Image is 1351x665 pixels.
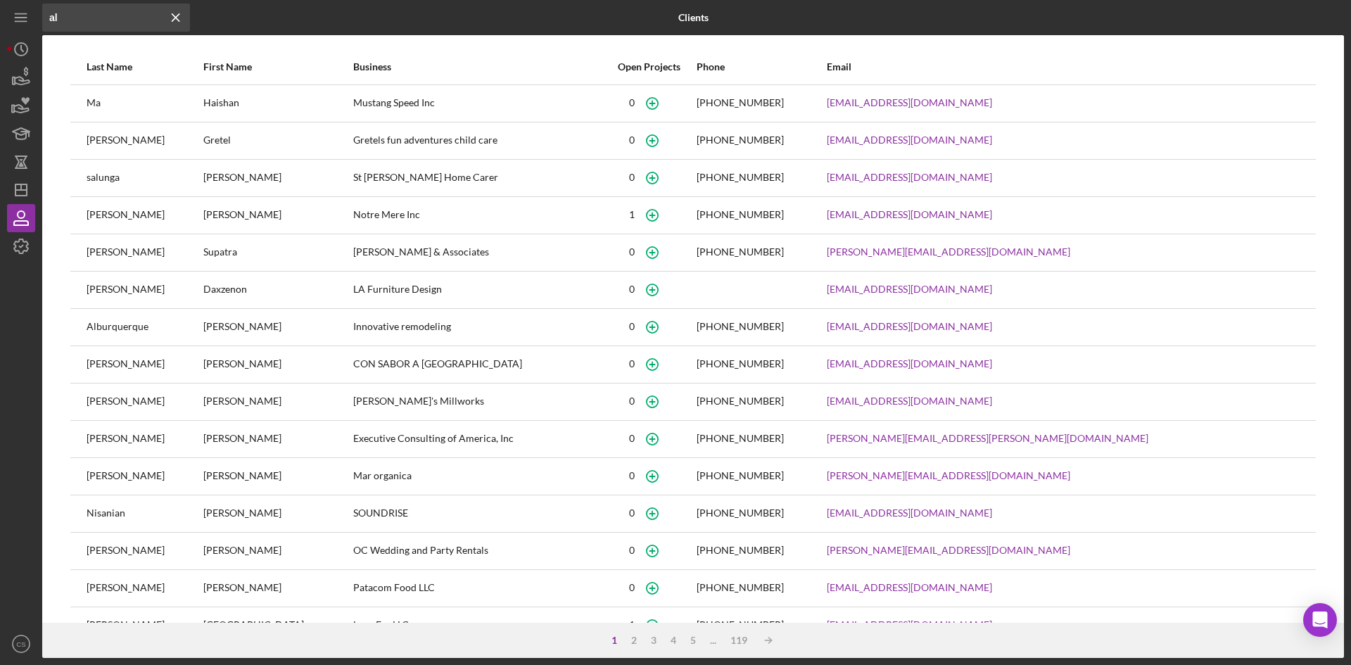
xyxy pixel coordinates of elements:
div: 0 [629,284,635,295]
a: [PERSON_NAME][EMAIL_ADDRESS][PERSON_NAME][DOMAIN_NAME] [827,433,1148,444]
div: Ma [87,86,202,121]
div: CON SABOR A [GEOGRAPHIC_DATA] [353,347,602,382]
div: Business [353,61,602,72]
div: [PERSON_NAME]'s Millworks [353,384,602,419]
div: 0 [629,134,635,146]
input: Search [42,4,190,32]
div: 4 [664,635,683,646]
div: 1 [629,209,635,220]
div: LA Furniture Design [353,272,602,308]
a: [PERSON_NAME][EMAIL_ADDRESS][DOMAIN_NAME] [827,246,1070,258]
div: [PHONE_NUMBER] [697,582,784,593]
div: [PHONE_NUMBER] [697,246,784,258]
div: [PHONE_NUMBER] [697,97,784,108]
div: 0 [629,321,635,332]
div: 5 [683,635,703,646]
div: 1 [604,635,624,646]
div: [PERSON_NAME] [87,608,202,643]
a: [EMAIL_ADDRESS][DOMAIN_NAME] [827,582,992,593]
div: ... [703,635,723,646]
div: Innovative remodeling [353,310,602,345]
a: [EMAIL_ADDRESS][DOMAIN_NAME] [827,395,992,407]
div: 0 [629,470,635,481]
div: Notre Mere Inc [353,198,602,233]
div: [PERSON_NAME] [203,160,352,196]
div: Open Projects [603,61,696,72]
div: [PHONE_NUMBER] [697,358,784,369]
div: [PERSON_NAME] [87,571,202,606]
div: [GEOGRAPHIC_DATA] [203,608,352,643]
div: First Name [203,61,352,72]
div: 0 [629,395,635,407]
div: [PERSON_NAME] [87,123,202,158]
div: [PHONE_NUMBER] [697,209,784,220]
a: [EMAIL_ADDRESS][DOMAIN_NAME] [827,321,992,332]
div: [PERSON_NAME] [87,235,202,270]
div: 1 [629,619,635,631]
div: [PHONE_NUMBER] [697,134,784,146]
div: SOUNDRISE [353,496,602,531]
div: [PHONE_NUMBER] [697,433,784,444]
div: [PERSON_NAME] [203,198,352,233]
div: OC Wedding and Party Rentals [353,533,602,569]
div: [PERSON_NAME] [203,459,352,494]
div: [PERSON_NAME] [203,347,352,382]
div: Haishan [203,86,352,121]
div: Gretel [203,123,352,158]
div: Alburquerque [87,310,202,345]
div: 0 [629,507,635,519]
div: [PERSON_NAME] [87,384,202,419]
a: [EMAIL_ADDRESS][DOMAIN_NAME] [827,358,992,369]
div: Mar organica [353,459,602,494]
div: [PERSON_NAME] [87,533,202,569]
div: [PERSON_NAME] [203,310,352,345]
div: [PHONE_NUMBER] [697,545,784,556]
div: [PERSON_NAME] [87,422,202,457]
div: [PERSON_NAME] [203,422,352,457]
a: [EMAIL_ADDRESS][DOMAIN_NAME] [827,172,992,183]
div: [PERSON_NAME] [203,571,352,606]
div: 0 [629,582,635,593]
a: [PERSON_NAME][EMAIL_ADDRESS][DOMAIN_NAME] [827,470,1070,481]
div: Last Name [87,61,202,72]
button: CS [7,630,35,658]
div: [PHONE_NUMBER] [697,395,784,407]
div: Patacom Food LLC [353,571,602,606]
a: [EMAIL_ADDRESS][DOMAIN_NAME] [827,284,992,295]
div: Supatra [203,235,352,270]
a: [EMAIL_ADDRESS][DOMAIN_NAME] [827,209,992,220]
div: 3 [644,635,664,646]
div: [PERSON_NAME] [203,533,352,569]
div: [PERSON_NAME] [203,496,352,531]
div: Daxzenon [203,272,352,308]
div: 2 [624,635,644,646]
div: Open Intercom Messenger [1303,603,1337,637]
div: Email [827,61,1300,72]
div: Nisanian [87,496,202,531]
div: [PHONE_NUMBER] [697,619,784,631]
div: salunga [87,160,202,196]
div: [PHONE_NUMBER] [697,172,784,183]
div: Mustang Speed Inc [353,86,602,121]
text: CS [16,640,25,648]
div: [PERSON_NAME] [203,384,352,419]
div: [PERSON_NAME] [87,347,202,382]
b: Clients [678,12,709,23]
a: [EMAIL_ADDRESS][DOMAIN_NAME] [827,97,992,108]
div: 0 [629,246,635,258]
div: Gretels fun adventures child care [353,123,602,158]
div: [PHONE_NUMBER] [697,321,784,332]
div: [PERSON_NAME] [87,272,202,308]
div: Phone [697,61,825,72]
div: St [PERSON_NAME] Home Carer [353,160,602,196]
div: 119 [723,635,754,646]
div: Love Era LLC [353,608,602,643]
div: 0 [629,545,635,556]
div: [PERSON_NAME] [87,198,202,233]
a: [EMAIL_ADDRESS][DOMAIN_NAME] [827,619,992,631]
div: 0 [629,172,635,183]
div: Executive Consulting of America, Inc [353,422,602,457]
div: 0 [629,433,635,444]
div: [PERSON_NAME] [87,459,202,494]
a: [PERSON_NAME][EMAIL_ADDRESS][DOMAIN_NAME] [827,545,1070,556]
